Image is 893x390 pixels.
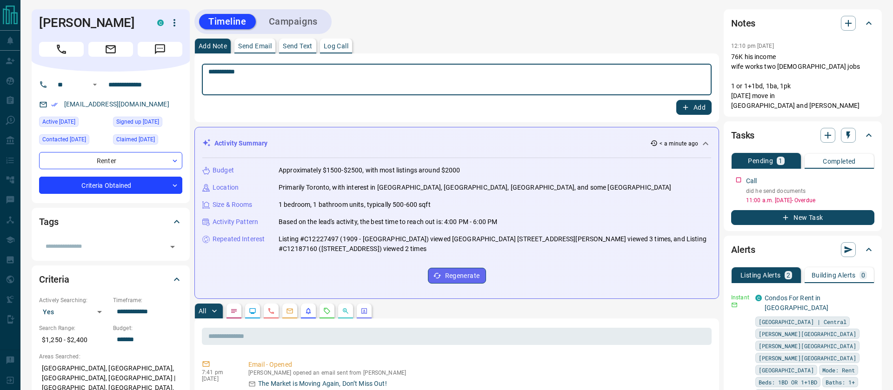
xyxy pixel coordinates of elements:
p: Send Text [283,43,313,49]
span: Message [138,42,182,57]
p: Actively Searching: [39,296,108,304]
h2: Tasks [731,128,754,143]
p: Call [746,176,757,186]
p: Location [213,183,239,192]
span: Beds: 1BD OR 1+1BD [759,377,817,387]
button: Open [89,79,100,90]
div: Tasks [731,124,874,146]
div: condos.ca [755,295,762,301]
button: Add [676,100,712,115]
div: Criteria Obtained [39,177,182,194]
h2: Alerts [731,242,755,257]
span: Claimed [DATE] [116,135,155,144]
a: Condos For Rent in [GEOGRAPHIC_DATA] [765,294,828,311]
p: Based on the lead's activity, the best time to reach out is: 4:00 PM - 6:00 PM [279,217,497,227]
p: Completed [823,158,856,165]
h2: Criteria [39,272,69,287]
p: Activity Summary [214,139,267,148]
div: Criteria [39,268,182,291]
p: Email - Opened [248,360,708,370]
span: Baths: 1+ [826,377,855,387]
p: Instant [731,293,750,302]
svg: Notes [230,307,238,315]
span: Mode: Rent [822,365,855,375]
p: Approximately $1500-$2500, with most listings around $2000 [279,165,460,175]
span: Call [39,42,84,57]
p: Send Email [238,43,272,49]
span: [PERSON_NAME][GEOGRAPHIC_DATA] [759,341,856,350]
button: Timeline [199,14,256,29]
p: did he send documents [746,187,874,195]
p: All [199,308,206,314]
span: Email [88,42,133,57]
p: Timeframe: [113,296,182,304]
span: Contacted [DATE] [42,135,86,144]
p: Search Range: [39,324,108,332]
p: [DATE] [202,376,234,382]
h2: Tags [39,214,58,229]
div: Tue Jul 29 2025 [39,117,108,130]
button: New Task [731,210,874,225]
button: Regenerate [428,268,486,284]
p: Pending [748,158,773,164]
p: < a minute ago [660,139,698,148]
div: Mon Jul 28 2025 [113,117,182,130]
svg: Listing Alerts [305,307,312,315]
span: [GEOGRAPHIC_DATA] | Central [759,317,846,326]
p: Budget [213,165,234,175]
p: 76K his income wife works two [DEMOGRAPHIC_DATA] jobs 1 or 1+1bd, 1ba, 1pk [DATE] move in [GEOGRA... [731,52,874,111]
h2: Notes [731,16,755,31]
p: Listing Alerts [740,272,781,278]
div: Yes [39,304,108,319]
p: 0 [861,272,865,278]
p: 2 [786,272,790,278]
p: Log Call [324,43,348,49]
div: Notes [731,12,874,34]
p: Repeated Interest [213,234,265,244]
button: Campaigns [260,14,327,29]
button: Open [166,240,179,253]
p: 12:10 pm [DATE] [731,43,774,49]
p: Listing #C12227497 (1909 - [GEOGRAPHIC_DATA]) viewed [GEOGRAPHIC_DATA] [STREET_ADDRESS][PERSON_NA... [279,234,711,254]
p: Primarily Toronto, with interest in [GEOGRAPHIC_DATA], [GEOGRAPHIC_DATA], [GEOGRAPHIC_DATA], and ... [279,183,672,192]
p: Building Alerts [812,272,856,278]
div: Activity Summary< a minute ago [202,135,711,152]
svg: Calls [267,307,275,315]
svg: Lead Browsing Activity [249,307,256,315]
p: The Market is Moving Again, Don’t Miss Out! [258,379,387,389]
svg: Requests [323,307,331,315]
p: Budget: [113,324,182,332]
div: Alerts [731,238,874,261]
p: 7:41 pm [202,369,234,376]
svg: Opportunities [342,307,349,315]
svg: Emails [286,307,293,315]
p: Size & Rooms [213,200,253,210]
svg: Agent Actions [360,307,368,315]
p: Areas Searched: [39,352,182,361]
div: Tags [39,211,182,233]
span: [PERSON_NAME][GEOGRAPHIC_DATA] [759,353,856,363]
div: Mon Jul 28 2025 [113,134,182,147]
p: 11:00 a.m. [DATE] - Overdue [746,196,874,205]
svg: Email [731,302,738,308]
span: [GEOGRAPHIC_DATA] [759,365,814,375]
span: Signed up [DATE] [116,117,159,126]
div: Mon Jul 28 2025 [39,134,108,147]
p: 1 bedroom, 1 bathroom units, typically 500-600 sqft [279,200,431,210]
a: [EMAIL_ADDRESS][DOMAIN_NAME] [64,100,169,108]
svg: Email Verified [51,101,58,108]
p: 1 [779,158,782,164]
p: Activity Pattern [213,217,258,227]
p: $1,250 - $2,400 [39,332,108,348]
h1: [PERSON_NAME] [39,15,143,30]
p: [PERSON_NAME] opened an email sent from [PERSON_NAME] [248,370,708,376]
span: [PERSON_NAME][GEOGRAPHIC_DATA] [759,329,856,338]
div: condos.ca [157,20,164,26]
span: Active [DATE] [42,117,75,126]
div: Renter [39,152,182,169]
p: Add Note [199,43,227,49]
